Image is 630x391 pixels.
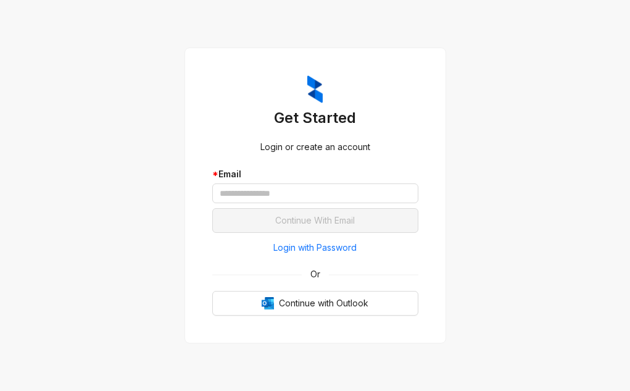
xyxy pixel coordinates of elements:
div: Login or create an account [212,140,418,154]
h3: Get Started [212,108,418,128]
span: Login with Password [273,241,357,254]
button: OutlookContinue with Outlook [212,291,418,316]
div: Email [212,167,418,181]
img: Outlook [262,297,274,309]
img: ZumaIcon [307,75,323,104]
span: Continue with Outlook [279,296,368,310]
button: Continue With Email [212,208,418,233]
span: Or [302,267,329,281]
button: Login with Password [212,238,418,258]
